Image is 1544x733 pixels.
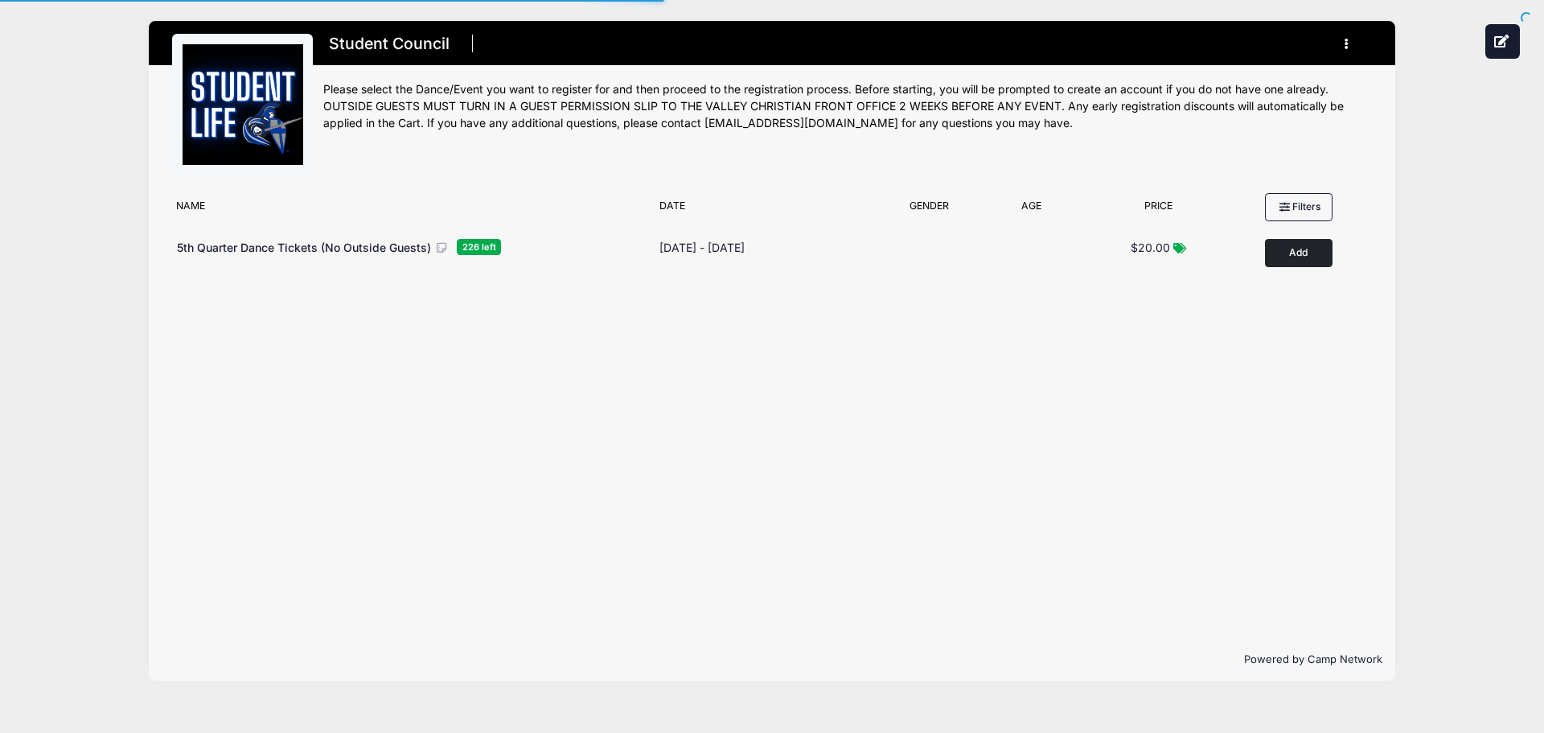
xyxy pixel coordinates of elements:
button: Filters [1265,193,1333,220]
div: Gender [881,199,977,221]
div: Please select the Dance/Event you want to register for and then proceed to the registration proce... [323,81,1372,132]
p: Powered by Camp Network [162,652,1382,668]
h1: Student Council [323,30,454,58]
span: 5th Quarter Dance Tickets (No Outside Guests) [177,241,431,254]
div: Name [168,199,651,221]
img: logo [183,44,303,165]
span: $20.00 [1131,241,1170,254]
div: Price [1086,199,1230,221]
div: Date [651,199,881,221]
div: Age [977,199,1086,221]
button: Add [1265,239,1333,267]
div: [DATE] - [DATE] [659,239,745,256]
span: 226 left [457,239,501,254]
